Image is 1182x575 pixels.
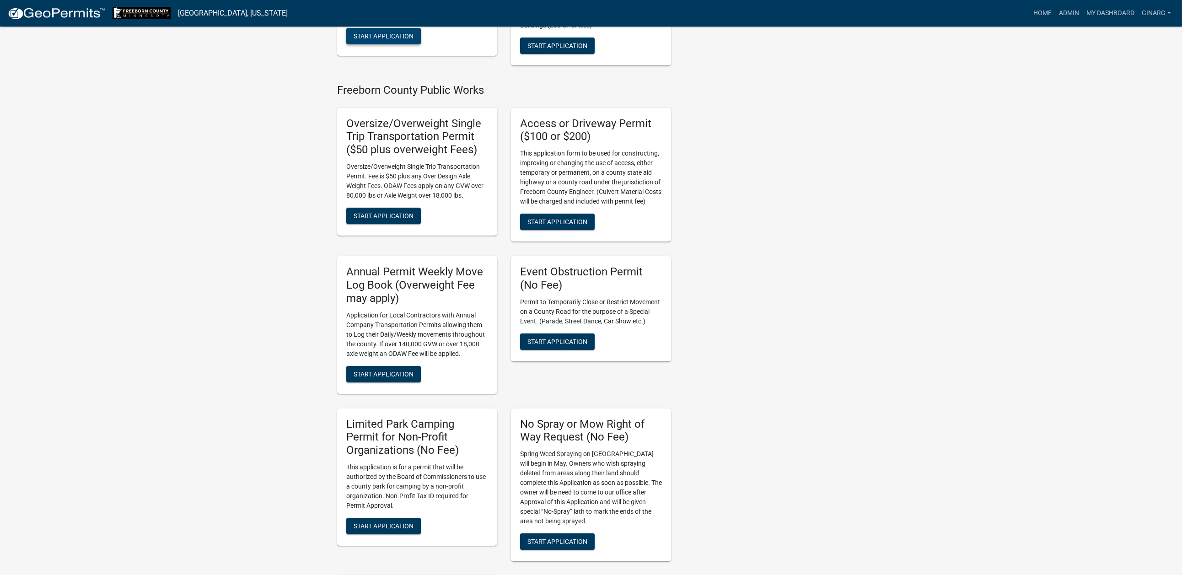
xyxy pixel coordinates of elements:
button: Start Application [520,333,595,350]
button: Start Application [346,366,421,382]
p: Spring Weed Spraying on [GEOGRAPHIC_DATA] will begin in May. Owners who wish spraying deleted fro... [520,449,662,526]
p: This application form to be used for constructing, improving or changing the use of access, eithe... [520,149,662,206]
span: Start Application [354,212,414,220]
h4: Freeborn County Public Works [337,84,671,97]
button: Start Application [520,214,595,230]
h5: Annual Permit Weekly Move Log Book (Overweight Fee may apply) [346,265,488,305]
a: My Dashboard [1083,5,1138,22]
span: Start Application [527,218,587,226]
a: [GEOGRAPHIC_DATA], [US_STATE] [178,5,288,21]
span: Start Application [354,370,414,377]
span: Start Application [527,538,587,545]
button: Start Application [520,38,595,54]
h5: Limited Park Camping Permit for Non-Profit Organizations (No Fee) [346,418,488,457]
h5: Event Obstruction Permit (No Fee) [520,265,662,292]
p: Oversize/Overweight Single Trip Transportation Permit. Fee is $50 plus any Over Design Axle Weigh... [346,162,488,200]
h5: Oversize/Overweight Single Trip Transportation Permit ($50 plus overweight Fees) [346,117,488,156]
p: This application is for a permit that will be authorized by the Board of Commissioners to use a c... [346,462,488,511]
h5: No Spray or Mow Right of Way Request (No Fee) [520,418,662,444]
h5: Access or Driveway Permit ($100 or $200) [520,117,662,144]
button: Start Application [346,208,421,224]
a: ginarg [1138,5,1175,22]
span: Start Application [354,32,414,39]
button: Start Application [520,533,595,550]
span: Start Application [527,42,587,49]
p: Permit to Temporarily Close or Restrict Movement on a County Road for the purpose of a Special Ev... [520,297,662,326]
p: Application for Local Contractors with Annual Company Transportation Permits allowing them to Log... [346,311,488,359]
a: Admin [1055,5,1083,22]
span: Start Application [354,522,414,530]
button: Start Application [346,518,421,534]
button: Start Application [346,28,421,44]
a: Home [1030,5,1055,22]
span: Start Application [527,338,587,345]
img: Freeborn County, Minnesota [113,7,171,19]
